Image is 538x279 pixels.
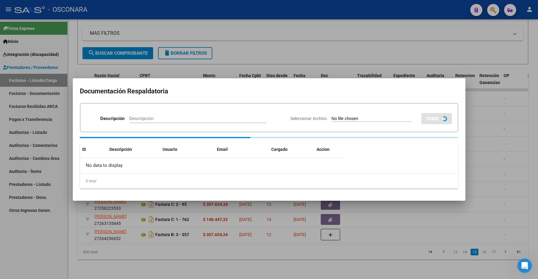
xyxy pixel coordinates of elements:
[517,258,532,273] iframe: Intercom live chat
[160,143,215,156] datatable-header-cell: Usuario
[110,147,132,152] span: Descripción
[82,147,86,152] span: ID
[100,115,124,122] p: Descripción
[80,86,458,97] h2: Documentación Respaldatoria
[80,158,345,173] div: No data to display
[163,147,178,152] span: Usuario
[107,143,160,156] datatable-header-cell: Descripción
[291,116,327,121] span: Seleccionar Archivo
[421,113,452,124] button: SUBIR
[269,143,314,156] datatable-header-cell: Cargado
[80,143,107,156] datatable-header-cell: ID
[80,174,458,189] div: 0 total
[317,147,330,152] span: Accion
[272,147,288,152] span: Cargado
[215,143,269,156] datatable-header-cell: Email
[217,147,228,152] span: Email
[314,143,345,156] datatable-header-cell: Accion
[426,116,439,122] span: SUBIR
